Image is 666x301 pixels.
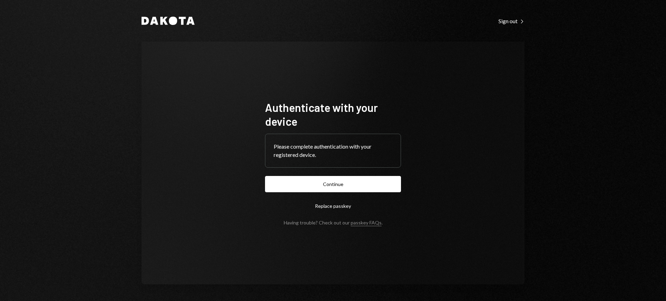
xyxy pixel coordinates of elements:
[351,220,382,226] a: passkey FAQs
[265,176,401,192] button: Continue
[265,100,401,128] h1: Authenticate with your device
[265,198,401,214] button: Replace passkey
[274,142,392,159] div: Please complete authentication with your registered device.
[498,18,524,25] div: Sign out
[284,220,383,225] div: Having trouble? Check out our .
[498,17,524,25] a: Sign out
